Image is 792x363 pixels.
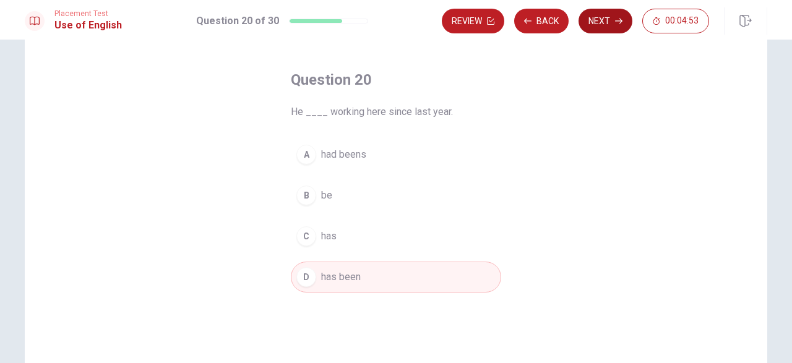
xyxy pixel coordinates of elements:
div: A [296,145,316,164]
button: Back [514,9,569,33]
span: has been [321,270,361,284]
button: Review [442,9,504,33]
span: be [321,188,332,203]
h1: Question 20 of 30 [196,14,279,28]
span: He ____ working here since last year. [291,105,501,119]
button: Dhas been [291,262,501,293]
span: has [321,229,337,244]
h4: Question 20 [291,70,501,90]
button: 00:04:53 [642,9,709,33]
span: 00:04:53 [665,16,699,26]
div: B [296,186,316,205]
button: Bbe [291,180,501,211]
div: C [296,226,316,246]
span: Placement Test [54,9,122,18]
span: had beens [321,147,366,162]
button: Chas [291,221,501,252]
button: Next [579,9,632,33]
div: D [296,267,316,287]
button: Ahad beens [291,139,501,170]
h1: Use of English [54,18,122,33]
